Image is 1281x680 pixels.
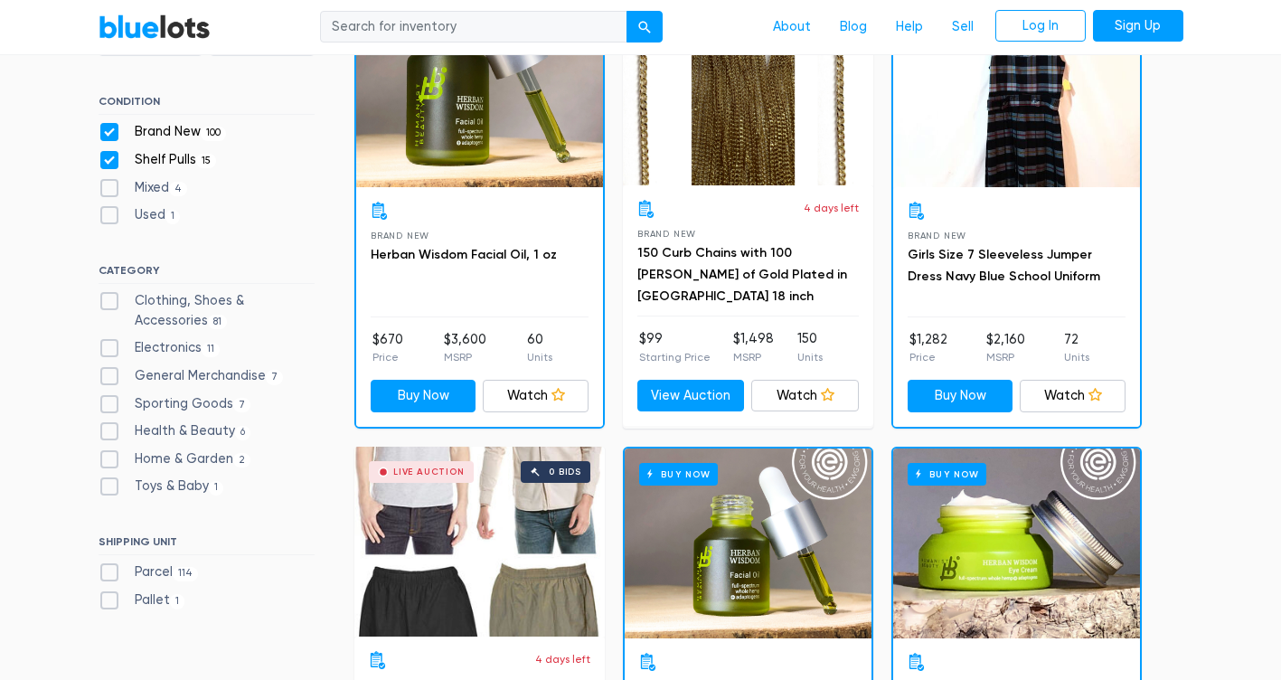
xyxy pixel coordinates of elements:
[639,349,711,365] p: Starting Price
[208,315,228,329] span: 81
[893,449,1140,638] a: Buy Now
[1064,330,1089,366] li: 72
[733,349,774,365] p: MSRP
[639,463,718,486] h6: Buy Now
[99,535,315,555] h6: SHIPPING UNIT
[371,247,557,262] a: Herban Wisdom Facial Oil, 1 oz
[371,380,476,412] a: Buy Now
[372,349,403,365] p: Price
[99,338,221,358] label: Electronics
[733,329,774,365] li: $1,498
[908,247,1100,284] a: Girls Size 7 Sleeveless Jumper Dress Navy Blue School Uniform
[909,349,947,365] p: Price
[173,567,199,581] span: 114
[202,343,221,357] span: 11
[881,10,937,44] a: Help
[637,380,745,412] a: View Auction
[908,463,986,486] h6: Buy Now
[444,330,486,366] li: $3,600
[527,330,552,366] li: 60
[99,421,251,441] label: Health & Beauty
[99,477,224,496] label: Toys & Baby
[758,10,825,44] a: About
[320,11,627,43] input: Search for inventory
[354,447,605,637] a: Live Auction 0 bids
[99,205,181,225] label: Used
[1093,10,1183,42] a: Sign Up
[986,330,1025,366] li: $2,160
[1064,349,1089,365] p: Units
[908,231,966,241] span: Brand New
[99,562,199,582] label: Parcel
[825,10,881,44] a: Blog
[170,594,185,609] span: 1
[1020,380,1126,412] a: Watch
[909,330,947,366] li: $1,282
[637,229,696,239] span: Brand New
[751,380,859,412] a: Watch
[639,329,711,365] li: $99
[444,349,486,365] p: MSRP
[797,329,823,365] li: 150
[99,366,284,386] label: General Merchandise
[527,349,552,365] p: Units
[804,200,859,216] p: 4 days left
[169,182,188,196] span: 4
[986,349,1025,365] p: MSRP
[483,380,589,412] a: Watch
[99,394,251,414] label: Sporting Goods
[99,14,211,40] a: BlueLots
[371,231,429,241] span: Brand New
[549,467,581,477] div: 0 bids
[99,264,315,284] h6: CATEGORY
[266,370,284,384] span: 7
[99,95,315,115] h6: CONDITION
[995,10,1086,42] a: Log In
[209,481,224,496] span: 1
[99,150,217,170] label: Shelf Pulls
[797,349,823,365] p: Units
[165,210,181,224] span: 1
[233,453,251,467] span: 2
[201,127,227,141] span: 100
[637,245,847,304] a: 150 Curb Chains with 100 [PERSON_NAME] of Gold Plated in [GEOGRAPHIC_DATA] 18 inch
[196,154,217,168] span: 15
[99,449,251,469] label: Home & Garden
[937,10,988,44] a: Sell
[625,449,871,638] a: Buy Now
[99,291,315,330] label: Clothing, Shoes & Accessories
[99,178,188,198] label: Mixed
[99,590,185,610] label: Pallet
[235,426,251,440] span: 6
[99,122,227,142] label: Brand New
[372,330,403,366] li: $670
[233,398,251,412] span: 7
[393,467,465,477] div: Live Auction
[535,651,590,667] p: 4 days left
[908,380,1013,412] a: Buy Now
